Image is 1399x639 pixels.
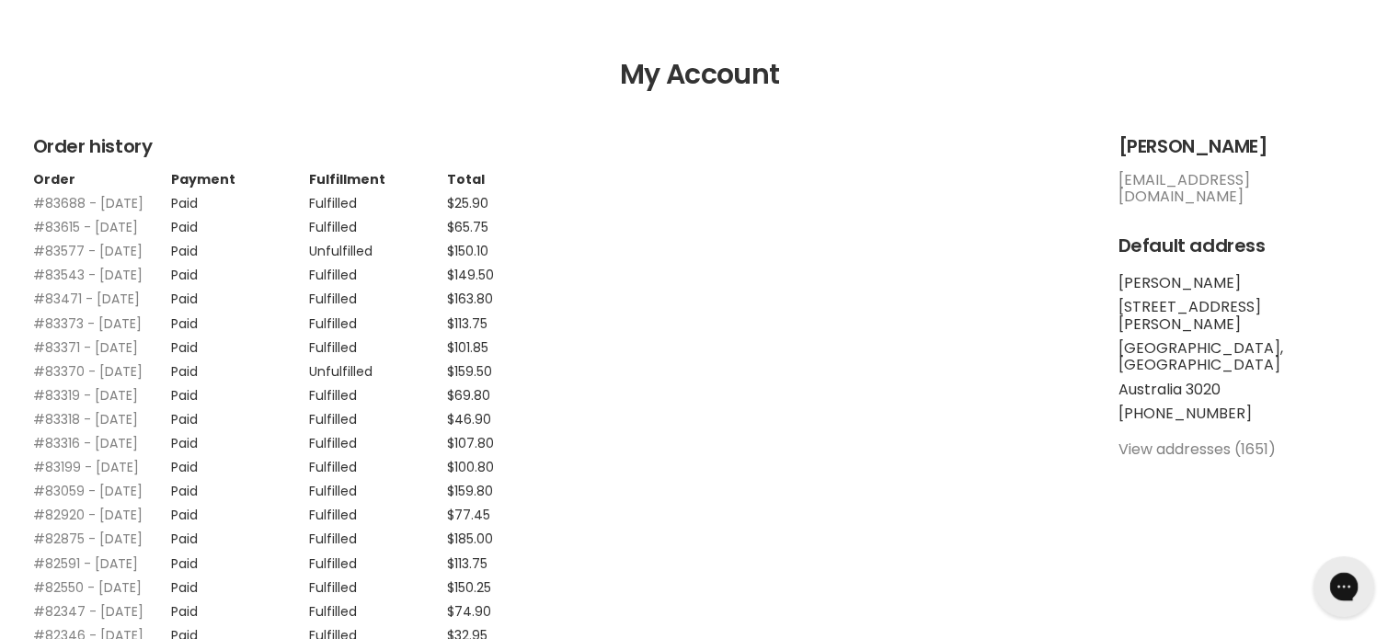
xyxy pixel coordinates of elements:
li: Australia 3020 [1118,382,1367,398]
td: Fulfilled [309,522,447,546]
span: $74.90 [447,602,491,621]
td: Paid [171,258,309,282]
td: Paid [171,571,309,595]
span: $159.80 [447,482,493,500]
li: [GEOGRAPHIC_DATA], [GEOGRAPHIC_DATA] [1118,340,1367,374]
span: $100.80 [447,458,494,476]
td: Paid [171,547,309,571]
td: Paid [171,355,309,379]
td: Fulfilled [309,403,447,427]
span: $25.90 [447,194,488,212]
td: Paid [171,282,309,306]
td: Fulfilled [309,498,447,522]
li: [PERSON_NAME] [1118,275,1367,291]
span: $159.50 [447,362,492,381]
h2: [PERSON_NAME] [1118,136,1367,157]
span: $101.85 [447,338,488,357]
td: Fulfilled [309,427,447,451]
th: Order [33,172,171,187]
h1: My Account [33,59,1367,91]
td: Paid [171,522,309,546]
span: $163.80 [447,290,493,308]
a: #83615 - [DATE] [33,218,138,236]
span: $150.10 [447,242,488,260]
a: #83370 - [DATE] [33,362,143,381]
td: Fulfilled [309,547,447,571]
a: #83316 - [DATE] [33,434,138,452]
h2: Default address [1118,235,1367,257]
span: $69.80 [447,386,490,405]
a: View addresses (1651) [1118,439,1276,460]
td: Fulfilled [309,379,447,403]
td: Paid [171,498,309,522]
a: #83199 - [DATE] [33,458,139,476]
td: Fulfilled [309,595,447,619]
a: #83318 - [DATE] [33,410,138,428]
td: Fulfilled [309,571,447,595]
a: #83059 - [DATE] [33,482,143,500]
th: Payment [171,172,309,187]
td: Fulfilled [309,307,447,331]
h2: Order history [33,136,1082,157]
a: #83371 - [DATE] [33,338,138,357]
a: #82591 - [DATE] [33,554,138,573]
a: #82875 - [DATE] [33,530,143,548]
td: Fulfilled [309,451,447,474]
td: Unfulfilled [309,234,447,258]
a: #83688 - [DATE] [33,194,143,212]
span: $113.75 [447,554,487,573]
td: Paid [171,474,309,498]
a: #82550 - [DATE] [33,578,142,597]
a: #83319 - [DATE] [33,386,138,405]
td: Paid [171,187,309,211]
span: $77.45 [447,506,490,524]
td: Paid [171,595,309,619]
td: Paid [171,307,309,331]
span: $107.80 [447,434,494,452]
td: Fulfilled [309,258,447,282]
span: $113.75 [447,314,487,333]
li: [PHONE_NUMBER] [1118,405,1367,422]
td: Paid [171,451,309,474]
a: #82920 - [DATE] [33,506,143,524]
iframe: Gorgias live chat messenger [1307,553,1381,621]
td: Fulfilled [309,474,447,498]
span: $149.50 [447,266,494,284]
td: Paid [171,403,309,427]
td: Unfulfilled [309,355,447,379]
th: Fulfillment [309,172,447,187]
li: [STREET_ADDRESS][PERSON_NAME] [1118,299,1367,333]
td: Paid [171,331,309,355]
a: #83471 - [DATE] [33,290,140,308]
a: #83577 - [DATE] [33,242,143,260]
a: #83373 - [DATE] [33,314,142,333]
th: Total [447,172,585,187]
span: $150.25 [447,578,491,597]
td: Fulfilled [309,211,447,234]
span: $65.75 [447,218,488,236]
span: $185.00 [447,530,493,548]
a: [EMAIL_ADDRESS][DOMAIN_NAME] [1118,169,1250,207]
td: Paid [171,427,309,451]
span: $46.90 [447,410,491,428]
td: Fulfilled [309,331,447,355]
td: Fulfilled [309,187,447,211]
a: #82347 - [DATE] [33,602,143,621]
td: Paid [171,234,309,258]
td: Paid [171,211,309,234]
td: Paid [171,379,309,403]
a: #83543 - [DATE] [33,266,143,284]
td: Fulfilled [309,282,447,306]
